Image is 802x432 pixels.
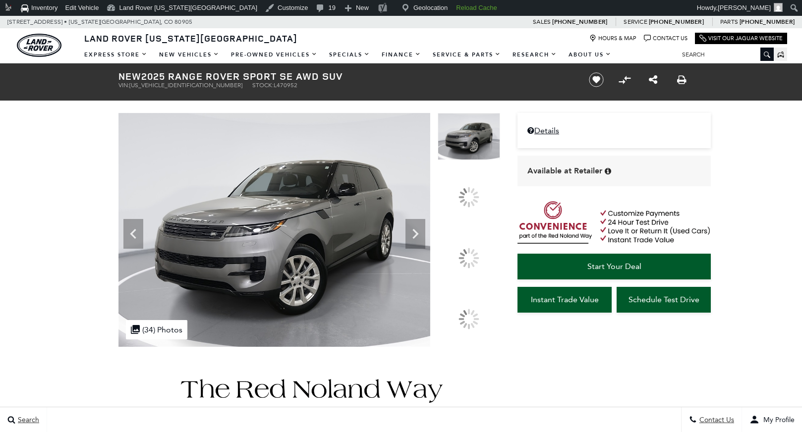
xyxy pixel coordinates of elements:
a: About Us [563,46,617,63]
a: [PHONE_NUMBER] [649,18,704,26]
span: Schedule Test Drive [629,295,699,304]
span: Sales [533,18,551,25]
img: New 2025 Eiger Grey Land Rover SE image 1 [438,113,500,160]
span: Parts [720,18,738,25]
span: VIN: [118,82,129,89]
span: [US_STATE][GEOGRAPHIC_DATA], [69,16,163,28]
span: Land Rover [US_STATE][GEOGRAPHIC_DATA] [84,32,297,44]
span: [STREET_ADDRESS] • [7,16,67,28]
img: New 2025 Eiger Grey Land Rover SE image 1 [118,113,430,347]
a: Hours & Map [589,35,636,42]
a: Visit Our Jaguar Website [699,35,783,42]
a: Details [527,126,701,135]
span: Available at Retailer [527,165,602,176]
a: Instant Trade Value [517,287,612,313]
span: Start Your Deal [587,262,641,271]
strong: New [118,69,141,83]
a: [PHONE_NUMBER] [552,18,607,26]
a: Research [507,46,563,63]
strong: Reload Cache [456,4,497,11]
a: Finance [376,46,427,63]
a: Contact Us [644,35,687,42]
span: [US_VEHICLE_IDENTIFICATION_NUMBER] [129,82,242,89]
a: Service & Parts [427,46,507,63]
a: EXPRESS STORE [78,46,153,63]
span: 80905 [174,16,192,28]
a: [PHONE_NUMBER] [740,18,795,26]
nav: Main Navigation [78,46,617,63]
div: (34) Photos [126,320,187,339]
span: L470952 [274,82,297,89]
span: Service [624,18,647,25]
a: New Vehicles [153,46,225,63]
button: Compare vehicle [617,72,632,87]
input: Search [675,49,774,60]
a: Print this New 2025 Range Rover Sport SE AWD SUV [677,74,687,86]
img: Land Rover [17,34,61,57]
a: land-rover [17,34,61,57]
span: Contact Us [697,416,734,424]
button: Save vehicle [585,72,607,88]
span: My Profile [759,416,795,424]
a: Share this New 2025 Range Rover Sport SE AWD SUV [649,74,657,86]
span: Stock: [252,82,274,89]
span: CO [164,16,173,28]
span: Instant Trade Value [531,295,599,304]
a: Land Rover [US_STATE][GEOGRAPHIC_DATA] [78,32,303,44]
a: Specials [323,46,376,63]
h1: 2025 Range Rover Sport SE AWD SUV [118,71,572,82]
a: [STREET_ADDRESS] • [US_STATE][GEOGRAPHIC_DATA], CO 80905 [7,18,192,25]
div: Vehicle is in stock and ready for immediate delivery. Due to demand, availability is subject to c... [605,167,611,175]
a: Pre-Owned Vehicles [225,46,323,63]
button: user-profile-menu [742,407,802,432]
a: Schedule Test Drive [617,287,711,313]
span: [PERSON_NAME] [718,4,771,11]
span: Search [15,416,39,424]
a: Start Your Deal [517,254,711,279]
